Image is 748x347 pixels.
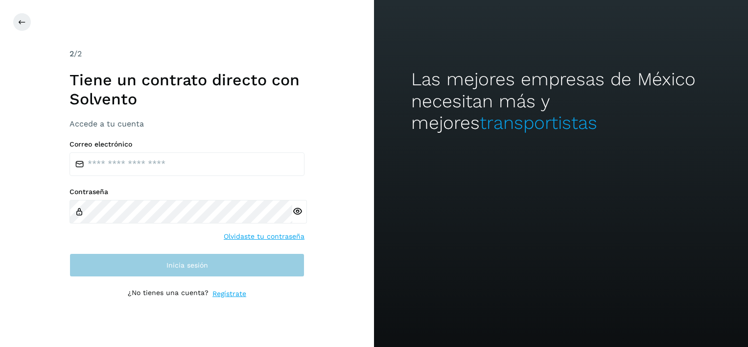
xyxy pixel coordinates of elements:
[224,231,304,242] a: Olvidaste tu contraseña
[70,119,304,128] h3: Accede a tu cuenta
[480,112,597,133] span: transportistas
[70,49,74,58] span: 2
[411,69,710,134] h2: Las mejores empresas de México necesitan más y mejores
[70,48,304,60] div: /2
[212,289,246,299] a: Regístrate
[70,188,304,196] label: Contraseña
[128,289,209,299] p: ¿No tienes una cuenta?
[70,140,304,149] label: Correo electrónico
[70,253,304,277] button: Inicia sesión
[70,71,304,108] h1: Tiene un contrato directo con Solvento
[166,262,208,269] span: Inicia sesión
